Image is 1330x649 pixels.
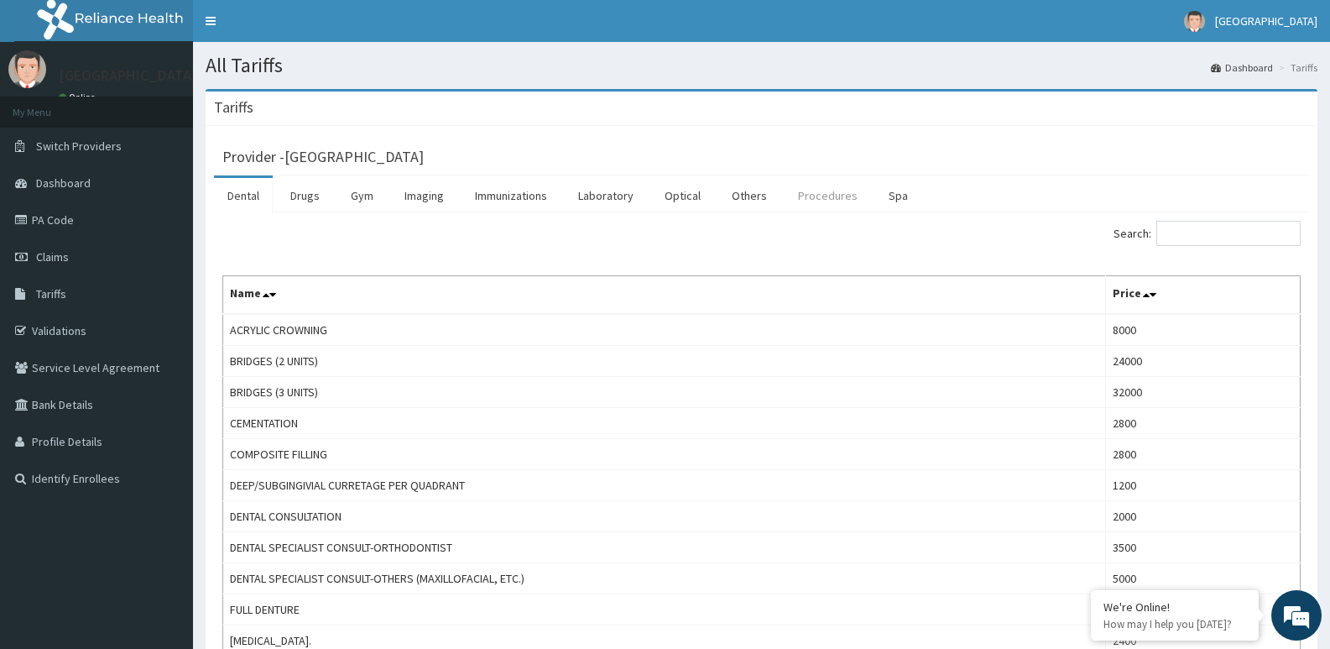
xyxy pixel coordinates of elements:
[277,178,333,213] a: Drugs
[1106,439,1301,470] td: 2800
[223,314,1106,346] td: ACRYLIC CROWNING
[1156,221,1301,246] input: Search:
[1106,346,1301,377] td: 24000
[1103,617,1246,631] p: How may I help you today?
[223,470,1106,501] td: DEEP/SUBGINGIVIAL CURRETAGE PER QUADRANT
[785,178,871,213] a: Procedures
[651,178,714,213] a: Optical
[337,178,387,213] a: Gym
[875,178,921,213] a: Spa
[223,501,1106,532] td: DENTAL CONSULTATION
[1114,221,1301,246] label: Search:
[1106,314,1301,346] td: 8000
[214,178,273,213] a: Dental
[36,139,122,154] span: Switch Providers
[1211,60,1273,75] a: Dashboard
[222,149,424,165] h3: Provider - [GEOGRAPHIC_DATA]
[1103,599,1246,615] div: We're Online!
[1106,501,1301,532] td: 2000
[1106,470,1301,501] td: 1200
[59,68,197,83] p: [GEOGRAPHIC_DATA]
[1275,60,1317,75] li: Tariffs
[1106,377,1301,408] td: 32000
[223,346,1106,377] td: BRIDGES (2 UNITS)
[206,55,1317,76] h1: All Tariffs
[223,594,1106,625] td: FULL DENTURE
[36,175,91,191] span: Dashboard
[718,178,780,213] a: Others
[1106,563,1301,594] td: 5000
[1215,13,1317,29] span: [GEOGRAPHIC_DATA]
[1106,408,1301,439] td: 2800
[223,408,1106,439] td: CEMENTATION
[565,178,647,213] a: Laboratory
[214,100,253,115] h3: Tariffs
[8,50,46,88] img: User Image
[36,286,66,301] span: Tariffs
[36,249,69,264] span: Claims
[59,92,99,103] a: Online
[223,439,1106,470] td: COMPOSITE FILLING
[223,377,1106,408] td: BRIDGES (3 UNITS)
[391,178,457,213] a: Imaging
[1184,11,1205,32] img: User Image
[223,532,1106,563] td: DENTAL SPECIALIST CONSULT-ORTHODONTIST
[223,276,1106,315] th: Name
[462,178,561,213] a: Immunizations
[1106,532,1301,563] td: 3500
[1106,276,1301,315] th: Price
[223,563,1106,594] td: DENTAL SPECIALIST CONSULT-OTHERS (MAXILLOFACIAL, ETC.)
